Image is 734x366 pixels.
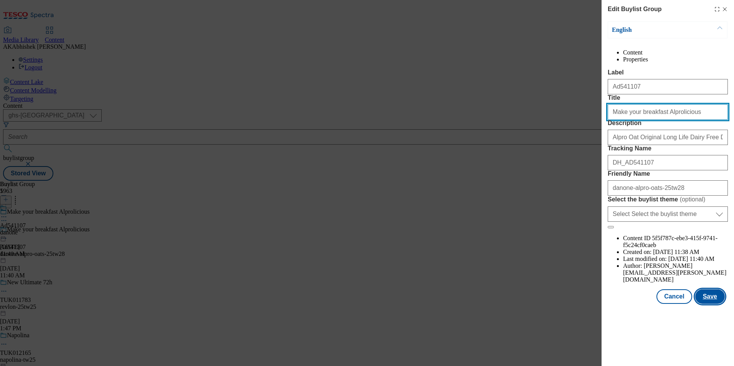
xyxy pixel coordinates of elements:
input: Enter Title [608,104,728,120]
input: Enter Label [608,79,728,94]
label: Title [608,94,728,101]
li: Last modified on: [623,256,728,262]
span: [DATE] 11:38 AM [653,249,699,255]
label: Friendly Name [608,170,728,177]
span: [DATE] 11:40 AM [668,256,714,262]
label: Description [608,120,728,127]
label: Select the buylist theme [608,196,728,203]
input: Enter Friendly Name [608,180,728,196]
input: Enter Description [608,130,728,145]
label: Tracking Name [608,145,728,152]
h4: Edit Buylist Group [608,5,661,14]
input: Enter Tracking Name [608,155,728,170]
span: ( optional ) [680,196,706,203]
li: Content [623,49,728,56]
li: Content ID [623,235,728,249]
span: 5f5f787c-ebe3-415f-9741-f5c24cf0caeb [623,235,717,248]
li: Author: [623,262,728,283]
label: Label [608,69,728,76]
li: Created on: [623,249,728,256]
span: [PERSON_NAME][EMAIL_ADDRESS][PERSON_NAME][DOMAIN_NAME] [623,262,726,283]
button: Cancel [656,289,692,304]
li: Properties [623,56,728,63]
button: Save [695,289,725,304]
p: English [612,26,693,34]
